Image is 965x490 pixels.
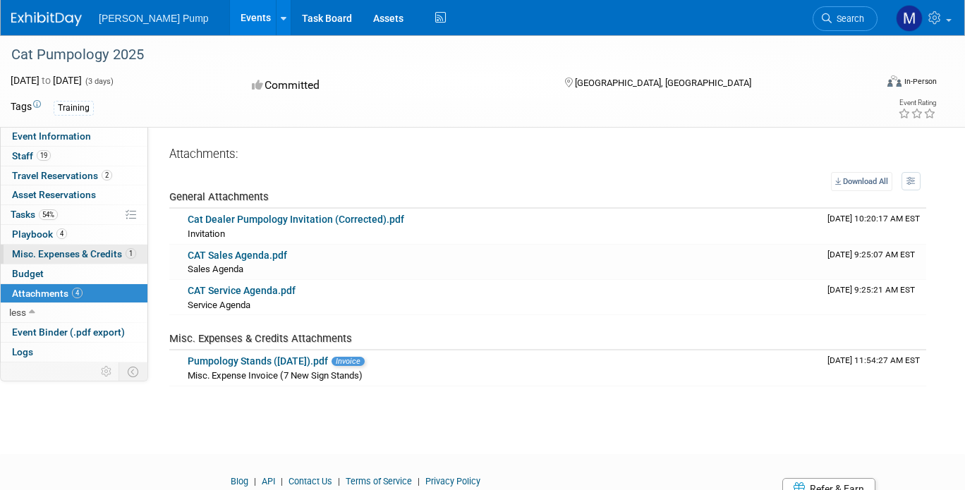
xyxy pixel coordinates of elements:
span: Travel Reservations [12,170,112,181]
a: Misc. Expenses & Credits1 [1,245,147,264]
span: Misc. Expenses & Credits Attachments [169,332,352,345]
a: Contact Us [289,476,332,486]
span: [PERSON_NAME] Pump [99,13,209,24]
a: Blog [231,476,248,486]
a: Attachments4 [1,284,147,303]
a: Logs [1,343,147,362]
span: (3 days) [84,77,114,86]
span: Invoice [332,357,365,366]
img: Mike Walters [896,5,923,32]
span: 4 [56,228,67,239]
span: Playbook [12,228,67,240]
span: Logs [12,346,33,357]
span: Upload Timestamp [827,355,920,365]
span: 2 [102,170,112,180]
a: Pumpology Stands ([DATE]).pdf [188,355,328,367]
div: Event Format [800,73,937,94]
td: Personalize Event Tab Strip [95,362,119,381]
span: Upload Timestamp [827,250,915,259]
div: Training [54,101,94,116]
a: less [1,303,147,322]
a: Event Information [1,127,147,146]
span: Event Information [12,130,91,142]
a: Tasks54% [1,205,147,224]
a: Terms of Service [346,476,412,486]
span: Invitation [188,228,225,239]
span: [DATE] [DATE] [11,75,82,86]
a: Travel Reservations2 [1,166,147,185]
td: Upload Timestamp [822,350,926,386]
span: Budget [12,268,44,279]
span: Misc. Expenses & Credits [12,248,136,259]
a: Asset Reservations [1,185,147,204]
span: Attachments [12,288,83,299]
span: [GEOGRAPHIC_DATA], [GEOGRAPHIC_DATA] [575,78,751,88]
a: Budget [1,264,147,283]
span: Sales Agenda [188,264,243,274]
span: | [334,476,344,486]
span: Service Agenda [188,300,250,310]
td: Tags [11,99,41,116]
span: 54% [39,209,58,220]
div: In-Person [904,76,937,87]
a: API [262,476,275,486]
span: 4 [72,288,83,298]
td: Upload Timestamp [822,209,926,244]
span: Upload Timestamp [827,285,915,295]
a: Download All [831,172,892,191]
span: Search [832,13,864,24]
span: Asset Reservations [12,189,96,200]
a: Playbook4 [1,225,147,244]
a: Event Binder (.pdf export) [1,323,147,342]
span: to [40,75,53,86]
img: Format-Inperson.png [887,75,902,87]
a: Search [813,6,878,31]
td: Upload Timestamp [822,280,926,315]
div: Attachments: [169,146,926,165]
span: Event Binder (.pdf export) [12,326,125,338]
a: Staff19 [1,147,147,166]
img: ExhibitDay [11,12,82,26]
span: Staff [12,150,51,161]
a: CAT Sales Agenda.pdf [188,250,287,261]
div: Cat Pumpology 2025 [6,42,858,68]
span: less [9,307,26,318]
span: Misc. Expense Invoice (7 New Sign Stands) [188,370,363,381]
span: Tasks [11,209,58,220]
td: Toggle Event Tabs [119,362,148,381]
div: Committed [248,73,542,98]
a: Cat Dealer Pumpology Invitation (Corrected).pdf [188,214,404,225]
span: General Attachments [169,190,269,203]
span: | [414,476,423,486]
span: | [277,476,286,486]
span: | [250,476,260,486]
span: 1 [126,248,136,259]
span: Upload Timestamp [827,214,920,223]
div: Event Rating [898,99,936,106]
a: CAT Service Agenda.pdf [188,285,296,296]
td: Upload Timestamp [822,245,926,280]
span: 19 [37,150,51,161]
a: Privacy Policy [425,476,480,486]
